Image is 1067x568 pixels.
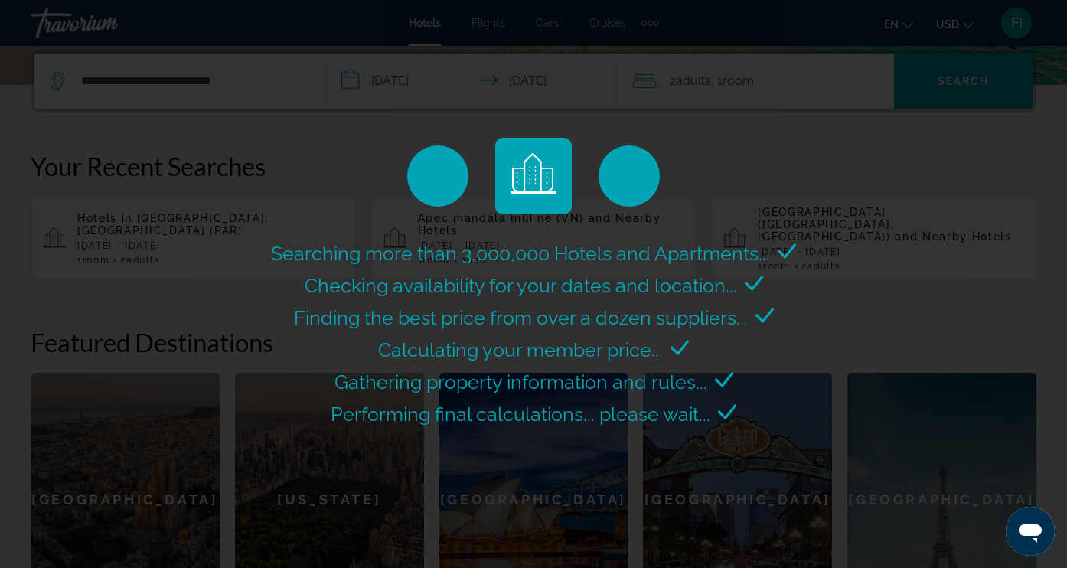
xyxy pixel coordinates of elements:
span: Checking availability for your dates and location... [305,274,737,297]
span: Performing final calculations... please wait... [331,403,710,426]
iframe: Кнопка запуска окна обмена сообщениями [1006,507,1055,556]
span: Finding the best price from over a dozen suppliers... [294,306,748,329]
span: Searching more than 3,000,000 Hotels and Apartments... [271,242,770,265]
span: Calculating your member price... [378,338,663,361]
span: Gathering property information and rules... [334,371,707,393]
